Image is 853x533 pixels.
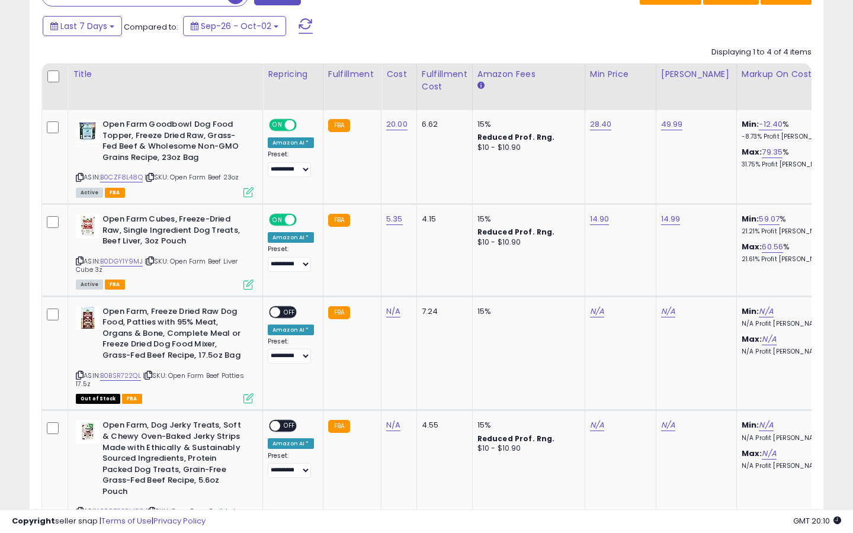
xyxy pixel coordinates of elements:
p: 21.21% Profit [PERSON_NAME] [742,227,840,236]
a: N/A [386,306,400,317]
p: -8.73% Profit [PERSON_NAME] [742,133,840,141]
div: ASIN: [76,214,254,288]
span: All listings currently available for purchase on Amazon [76,280,103,290]
p: 31.75% Profit [PERSON_NAME] [742,160,840,169]
div: Preset: [268,452,314,479]
span: FBA [105,280,125,290]
span: OFF [280,307,299,317]
span: All listings that are currently out of stock and unavailable for purchase on Amazon [76,394,120,404]
div: Amazon AI * [268,232,314,243]
img: 419oXsqzhML._SL40_.jpg [76,420,100,444]
span: All listings currently available for purchase on Amazon [76,188,103,198]
a: N/A [759,419,773,431]
p: 21.61% Profit [PERSON_NAME] [742,255,840,264]
b: Min: [742,306,759,317]
a: 14.90 [590,213,610,225]
a: N/A [759,306,773,317]
div: Amazon AI * [268,137,314,148]
a: 49.99 [661,118,683,130]
div: $10 - $10.90 [477,237,576,248]
small: FBA [328,420,350,433]
img: 41Mm1UmNqKL._SL40_.jpg [76,214,100,237]
div: Preset: [268,245,314,272]
a: N/A [762,448,776,460]
div: Displaying 1 to 4 of 4 items [711,47,812,58]
small: FBA [328,306,350,319]
small: Amazon Fees. [477,81,485,91]
div: % [742,242,840,264]
b: Max: [742,241,762,252]
a: Privacy Policy [153,515,206,526]
a: B0BSR722QL [100,371,141,381]
div: ASIN: [76,306,254,403]
span: 2025-10-10 20:10 GMT [793,515,841,526]
span: Last 7 Days [60,20,107,32]
button: Sep-26 - Oct-02 [183,16,286,36]
div: 15% [477,119,576,130]
small: FBA [328,119,350,132]
a: 79.35 [762,146,783,158]
div: [PERSON_NAME] [661,68,732,81]
div: Amazon Fees [477,68,580,81]
span: FBA [122,394,142,404]
button: Last 7 Days [43,16,122,36]
div: 4.55 [422,420,463,431]
span: | SKU: Open Farm Beef Patties 17.5z [76,371,244,388]
div: 15% [477,214,576,224]
a: 60.56 [762,241,783,253]
div: 6.62 [422,119,463,130]
b: Reduced Prof. Rng. [477,434,555,444]
div: Markup on Cost [742,68,844,81]
b: Min: [742,213,759,224]
strong: Copyright [12,515,55,526]
div: ASIN: [76,119,254,196]
a: N/A [661,306,675,317]
div: % [742,214,840,236]
img: 41dkMRlWJxL._SL40_.jpg [76,306,100,330]
div: $10 - $10.90 [477,143,576,153]
a: B0DGY1Y9MJ [100,256,143,266]
div: Title [73,68,258,81]
b: Max: [742,146,762,158]
b: Reduced Prof. Rng. [477,227,555,237]
div: Preset: [268,338,314,364]
div: Amazon AI * [268,438,314,449]
div: 4.15 [422,214,463,224]
a: N/A [590,306,604,317]
span: OFF [280,421,299,431]
span: Compared to: [124,21,178,33]
a: 20.00 [386,118,408,130]
b: Max: [742,448,762,459]
a: N/A [386,419,400,431]
a: N/A [762,333,776,345]
p: N/A Profit [PERSON_NAME] [742,434,840,442]
b: Min: [742,118,759,130]
div: 15% [477,306,576,317]
p: N/A Profit [PERSON_NAME] [742,348,840,356]
span: Sep-26 - Oct-02 [201,20,271,32]
a: N/A [590,419,604,431]
b: Reduced Prof. Rng. [477,132,555,142]
div: $10 - $10.90 [477,444,576,454]
a: Terms of Use [101,515,152,526]
a: B0CZF8L48Q [100,172,143,182]
div: Repricing [268,68,318,81]
p: N/A Profit [PERSON_NAME] [742,320,840,328]
span: | SKU: Open Farm Beef 23oz [145,172,239,182]
b: Max: [742,333,762,345]
div: Preset: [268,150,314,177]
span: OFF [295,215,314,225]
small: FBA [328,214,350,227]
div: 15% [477,420,576,431]
span: ON [270,215,285,225]
b: Min: [742,419,759,431]
p: N/A Profit [PERSON_NAME] [742,462,840,470]
span: ON [270,120,285,130]
b: Open Farm Goodbowl Dog Food Topper, Freeze Dried Raw, Grass-Fed Beef & Wholesome Non-GMO Grains R... [102,119,246,166]
div: Fulfillment Cost [422,68,467,93]
a: 28.40 [590,118,612,130]
span: FBA [105,188,125,198]
a: N/A [661,419,675,431]
a: 59.07 [759,213,780,225]
div: Fulfillment [328,68,376,81]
